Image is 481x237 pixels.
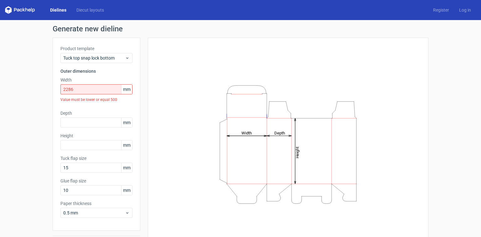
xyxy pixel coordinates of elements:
span: mm [121,118,132,127]
span: mm [121,186,132,195]
span: mm [121,85,132,94]
tspan: Height [295,146,300,158]
label: Tuck flap size [60,155,132,161]
span: 0.5 mm [63,210,125,216]
a: Diecut layouts [71,7,109,13]
span: mm [121,163,132,172]
label: Product template [60,45,132,52]
tspan: Width [241,130,252,135]
label: Width [60,77,132,83]
a: Register [428,7,454,13]
h3: Outer dimensions [60,68,132,74]
label: Paper thickness [60,200,132,207]
div: Value must be lower or equal 500 [60,94,132,105]
label: Depth [60,110,132,116]
span: Tuck top snap lock bottom [63,55,125,61]
label: Height [60,133,132,139]
a: Dielines [45,7,71,13]
a: Log in [454,7,476,13]
tspan: Depth [274,130,285,135]
span: mm [121,140,132,150]
label: Glue flap size [60,178,132,184]
h1: Generate new dieline [53,25,428,33]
